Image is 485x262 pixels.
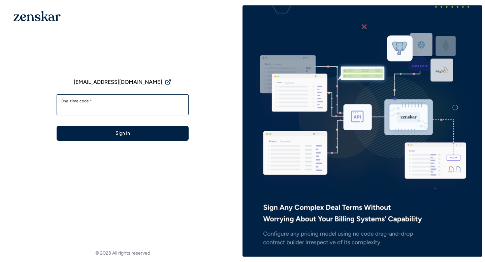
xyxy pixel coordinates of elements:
span: [EMAIL_ADDRESS][DOMAIN_NAME] [74,78,162,86]
label: One-time code * [61,98,185,104]
img: 1OGAJ2xQqyY4LXKgY66KYq0eOWRCkrZdAb3gUhuVAqdWPZE9SRJmCz+oDMSn4zDLXe31Ii730ItAGKgCKgCCgCikA4Av8PJUP... [13,11,61,21]
button: Sign In [57,126,189,141]
footer: © 2023 All rights reserved [3,250,243,257]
